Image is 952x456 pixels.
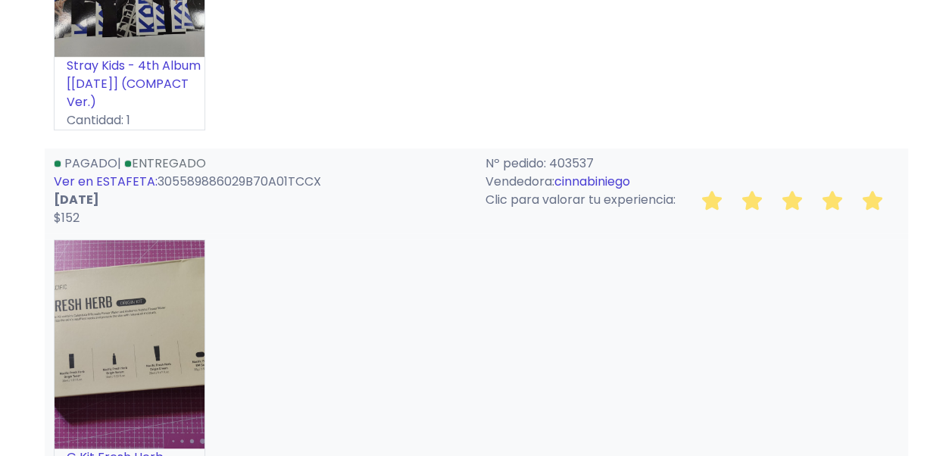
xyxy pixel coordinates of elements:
[485,173,899,191] p: Vendedora:
[124,155,206,172] a: Entregado
[485,191,676,208] span: Clic para valorar tu experiencia:
[45,155,476,227] div: | 305589886029B70A01TCCX
[485,155,899,173] p: Nº pedido: 403537
[554,173,630,190] a: cinnabiniego
[54,173,158,190] a: Ver en ESTAFETA:
[67,57,201,111] a: Stray Kids - 4th Album [[DATE]] (COMPACT Ver.)
[55,240,204,448] img: small_1717785946647.jpeg
[54,209,80,226] span: $152
[64,155,117,172] span: Pagado
[55,111,204,130] p: Cantidad: 1
[54,191,467,209] p: [DATE]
